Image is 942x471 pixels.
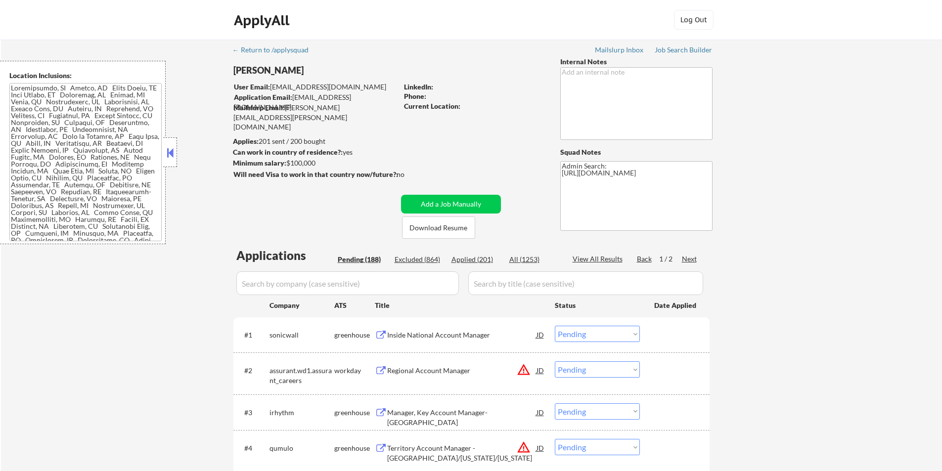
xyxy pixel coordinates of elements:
[404,92,426,100] strong: Phone:
[233,136,398,146] div: 201 sent / 200 bought
[338,255,387,264] div: Pending (188)
[573,254,626,264] div: View All Results
[395,255,444,264] div: Excluded (864)
[402,216,475,239] button: Download Resume
[536,439,545,457] div: JD
[233,158,398,168] div: $100,000
[674,10,714,30] button: Log Out
[233,137,259,145] strong: Applies:
[655,46,713,56] a: Job Search Builder
[517,363,531,377] button: warning_amber
[269,330,334,340] div: sonicwall
[555,296,640,314] div: Status
[233,170,398,178] strong: Will need Visa to work in that country now/future?:
[244,330,262,340] div: #1
[375,300,545,310] div: Title
[236,250,334,261] div: Applications
[244,443,262,453] div: #4
[536,326,545,343] div: JD
[233,103,285,112] strong: Mailslurp Email:
[334,300,375,310] div: ATS
[536,361,545,379] div: JD
[233,148,343,156] strong: Can work in country of residence?:
[637,254,653,264] div: Back
[654,300,698,310] div: Date Applied
[595,46,644,56] a: Mailslurp Inbox
[517,440,531,454] button: warning_amber
[233,103,398,132] div: [PERSON_NAME][EMAIL_ADDRESS][PERSON_NAME][DOMAIN_NAME]
[595,46,644,53] div: Mailslurp Inbox
[236,271,459,295] input: Search by company (case sensitive)
[269,366,334,385] div: assurant.wd1.assurant_careers
[244,366,262,376] div: #2
[655,46,713,53] div: Job Search Builder
[560,147,713,157] div: Squad Notes
[387,330,537,340] div: Inside National Account Manager
[451,255,501,264] div: Applied (201)
[234,93,292,101] strong: Application Email:
[234,92,398,112] div: [EMAIL_ADDRESS][DOMAIN_NAME]
[234,12,292,29] div: ApplyAll
[269,300,334,310] div: Company
[269,408,334,418] div: irhythm
[334,366,375,376] div: workday
[334,330,375,340] div: greenhouse
[334,408,375,418] div: greenhouse
[232,46,318,53] div: ← Return to /applysquad
[232,46,318,56] a: ← Return to /applysquad
[397,170,425,179] div: no
[233,159,286,167] strong: Minimum salary:
[233,64,437,77] div: [PERSON_NAME]
[682,254,698,264] div: Next
[234,82,398,92] div: [EMAIL_ADDRESS][DOMAIN_NAME]
[269,443,334,453] div: qumulo
[468,271,703,295] input: Search by title (case sensitive)
[509,255,559,264] div: All (1253)
[404,102,460,110] strong: Current Location:
[387,408,537,427] div: Manager, Key Account Manager-[GEOGRAPHIC_DATA]
[404,83,433,91] strong: LinkedIn:
[401,195,501,214] button: Add a Job Manually
[233,147,395,157] div: yes
[536,403,545,421] div: JD
[387,443,537,463] div: Territory Account Manager - [GEOGRAPHIC_DATA]/[US_STATE]/[US_STATE]
[234,83,270,91] strong: User Email:
[659,254,682,264] div: 1 / 2
[244,408,262,418] div: #3
[387,366,537,376] div: Regional Account Manager
[560,57,713,67] div: Internal Notes
[9,71,162,81] div: Location Inclusions:
[334,443,375,453] div: greenhouse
